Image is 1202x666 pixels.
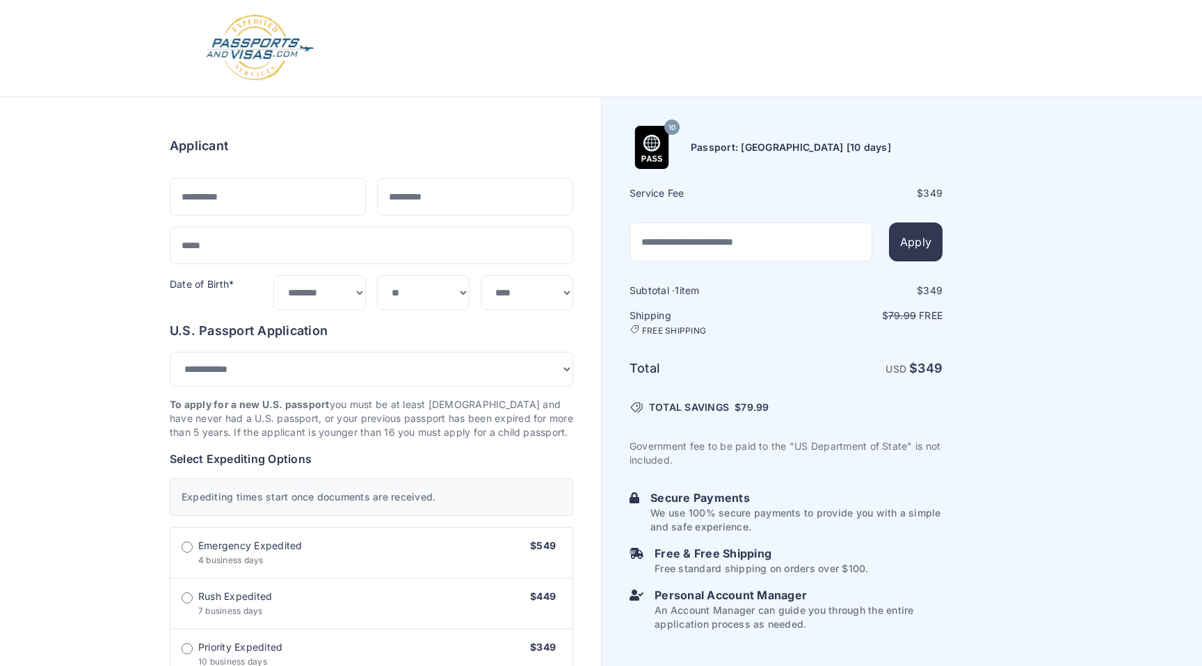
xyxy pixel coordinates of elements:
[668,119,675,137] span: 10
[655,603,943,631] p: An Account Manager can guide you through the entire application process as needed.
[909,361,943,375] strong: $
[198,539,303,553] span: Emergency Expedited
[170,478,573,516] div: Expediting times start once documents are received.
[650,489,943,506] h6: Secure Payments
[886,363,906,375] span: USD
[655,545,868,562] h6: Free & Free Shipping
[630,126,673,169] img: Product Name
[198,555,264,565] span: 4 business days
[198,590,272,603] span: Rush Expedited
[650,506,943,534] p: We use 100% secure payments to provide you with a simple and safe experience.
[691,140,891,154] h6: Passport: [GEOGRAPHIC_DATA] [10 days]
[655,587,943,603] h6: Personal Account Manager
[630,284,785,298] h6: Subtotal · item
[170,398,330,410] strong: To apply for a new U.S. passport
[642,325,706,336] span: FREE SHIPPING
[630,359,785,378] h6: Total
[917,361,943,375] span: 349
[205,14,315,83] img: Logo
[655,562,868,576] p: Free standard shipping on orders over $100.
[530,590,556,602] span: $449
[170,321,573,341] h6: U.S. Passport Application
[530,641,556,653] span: $349
[630,439,943,467] p: Government fee to be paid to the "US Department of State" is not included.
[170,136,228,156] h6: Applicant
[787,309,943,323] p: $
[741,401,769,413] span: 79.99
[630,309,785,336] h6: Shipping
[170,450,573,467] h6: Select Expediting Options
[889,222,943,261] button: Apply
[787,186,943,200] div: $
[630,186,785,200] h6: Service Fee
[675,284,679,296] span: 1
[888,309,916,321] span: 79.99
[170,278,234,290] label: Date of Birth*
[919,309,943,321] span: Free
[170,398,573,439] p: you must be at least [DEMOGRAPHIC_DATA] and have never had a U.S. passport, or your previous pass...
[923,187,943,199] span: 349
[198,606,263,616] span: 7 business days
[530,539,556,551] span: $549
[787,284,943,298] div: $
[649,400,729,414] span: TOTAL SAVINGS
[198,640,282,654] span: Priority Expedited
[923,284,943,296] span: 349
[735,400,769,414] span: $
